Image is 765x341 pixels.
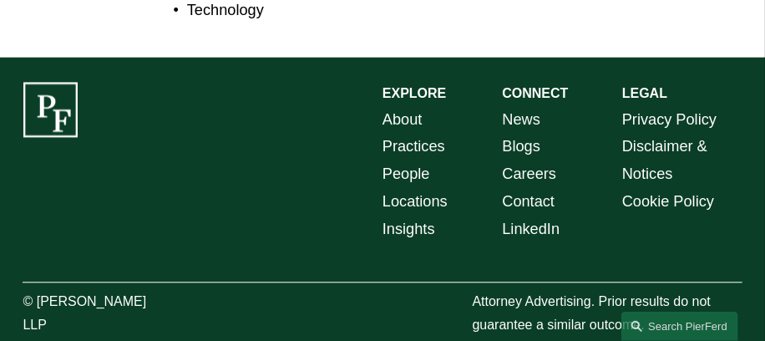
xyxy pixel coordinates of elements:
[621,312,738,341] a: Search this site
[503,106,540,134] a: News
[503,133,541,160] a: Blogs
[382,188,448,216] a: Locations
[382,160,430,188] a: People
[382,216,435,243] a: Insights
[23,290,172,338] p: © [PERSON_NAME] LLP
[622,133,742,188] a: Disclaimer & Notices
[503,160,557,188] a: Careers
[503,216,560,243] a: LinkedIn
[622,188,714,216] a: Cookie Policy
[473,290,742,338] p: Attorney Advertising. Prior results do not guarantee a similar outcome.
[503,86,569,100] strong: CONNECT
[622,86,667,100] strong: LEGAL
[622,106,717,134] a: Privacy Policy
[382,133,445,160] a: Practices
[382,106,423,134] a: About
[382,86,446,100] strong: EXPLORE
[503,188,555,216] a: Contact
